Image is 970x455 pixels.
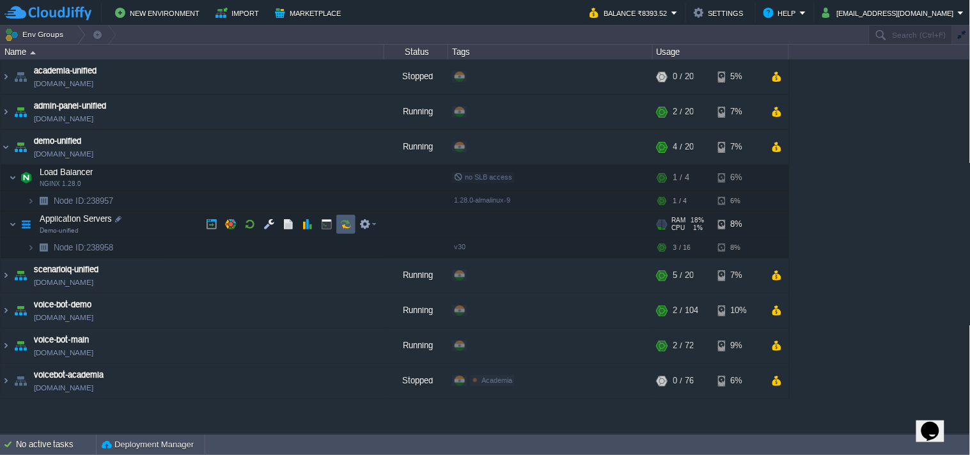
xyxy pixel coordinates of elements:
button: [EMAIL_ADDRESS][DOMAIN_NAME] [822,5,958,20]
img: AMDAwAAAACH5BAEAAAAALAAAAAABAAEAAAICRAEAOw== [1,258,11,293]
a: voice-bot-main [34,334,89,346]
a: voicebot-academia [34,369,104,382]
div: 2 / 104 [673,293,698,328]
div: 7% [718,130,760,164]
span: 238957 [52,196,115,206]
div: 10% [718,293,760,328]
div: 4 / 20 [673,130,694,164]
img: AMDAwAAAACH5BAEAAAAALAAAAAABAAEAAAICRAEAOw== [1,293,11,328]
img: AMDAwAAAACH5BAEAAAAALAAAAAABAAEAAAICRAEAOw== [30,51,36,54]
a: scenarioiq-unified [34,263,98,276]
img: AMDAwAAAACH5BAEAAAAALAAAAAABAAEAAAICRAEAOw== [1,95,11,129]
div: Tags [449,45,652,59]
img: AMDAwAAAACH5BAEAAAAALAAAAAABAAEAAAICRAEAOw== [12,258,29,293]
span: NGINX 1.28.0 [40,180,81,188]
img: AMDAwAAAACH5BAEAAAAALAAAAAABAAEAAAICRAEAOw== [17,212,35,237]
img: AMDAwAAAACH5BAEAAAAALAAAAAABAAEAAAICRAEAOw== [27,238,35,258]
div: 8% [718,238,760,258]
span: Node ID: [54,243,86,252]
div: 7% [718,95,760,129]
span: 238958 [52,242,115,253]
button: Balance ₹8393.52 [590,5,671,20]
div: 3 / 16 [673,238,691,258]
div: 0 / 20 [673,59,694,94]
button: Deployment Manager [102,438,194,451]
span: Application Servers [38,213,114,224]
a: [DOMAIN_NAME] [34,112,93,125]
span: 1.28.0-almalinux-9 [454,196,510,204]
button: Settings [694,5,747,20]
div: 8% [718,212,760,237]
div: 7% [718,258,760,293]
img: AMDAwAAAACH5BAEAAAAALAAAAAABAAEAAAICRAEAOw== [1,328,11,363]
button: Help [763,5,800,20]
a: academia-unified [34,65,97,77]
div: 1 / 4 [673,191,687,211]
div: Running [384,95,448,129]
img: AMDAwAAAACH5BAEAAAAALAAAAAABAAEAAAICRAEAOw== [17,165,35,190]
div: Running [384,328,448,363]
a: [DOMAIN_NAME] [34,148,93,160]
img: AMDAwAAAACH5BAEAAAAALAAAAAABAAEAAAICRAEAOw== [35,191,52,211]
span: Demo-unified [40,227,79,235]
a: voice-bot-demo [34,298,91,311]
img: CloudJiffy [4,5,91,21]
img: AMDAwAAAACH5BAEAAAAALAAAAAABAAEAAAICRAEAOw== [12,328,29,363]
div: 6% [718,191,760,211]
a: [DOMAIN_NAME] [34,276,93,289]
div: Status [385,45,448,59]
div: 2 / 72 [673,328,694,363]
div: 6% [718,165,760,190]
div: 5 / 20 [673,258,694,293]
img: AMDAwAAAACH5BAEAAAAALAAAAAABAAEAAAICRAEAOw== [12,364,29,398]
span: CPU [672,224,685,232]
div: Running [384,258,448,293]
a: Node ID:238958 [52,242,115,253]
span: Node ID: [54,196,86,206]
img: AMDAwAAAACH5BAEAAAAALAAAAAABAAEAAAICRAEAOw== [27,191,35,211]
img: AMDAwAAAACH5BAEAAAAALAAAAAABAAEAAAICRAEAOw== [12,59,29,94]
span: 1% [691,224,703,232]
div: Running [384,293,448,328]
button: Env Groups [4,26,68,43]
div: 9% [718,328,760,363]
div: No active tasks [16,435,96,455]
img: AMDAwAAAACH5BAEAAAAALAAAAAABAAEAAAICRAEAOw== [12,293,29,328]
a: [DOMAIN_NAME] [34,311,93,324]
span: Load Balancer [38,167,95,178]
img: AMDAwAAAACH5BAEAAAAALAAAAAABAAEAAAICRAEAOw== [9,212,17,237]
div: Running [384,130,448,164]
img: AMDAwAAAACH5BAEAAAAALAAAAAABAAEAAAICRAEAOw== [1,130,11,164]
img: AMDAwAAAACH5BAEAAAAALAAAAAABAAEAAAICRAEAOw== [35,238,52,258]
a: admin-panel-unified [34,100,106,112]
span: v30 [454,243,465,251]
div: Stopped [384,364,448,398]
div: 6% [718,364,760,398]
a: [DOMAIN_NAME] [34,382,93,394]
a: Application ServersDemo-unified [38,214,114,224]
a: [DOMAIN_NAME] [34,77,93,90]
a: Node ID:238957 [52,196,115,206]
a: Load BalancerNGINX 1.28.0 [38,167,95,177]
a: demo-unified [34,135,81,148]
img: AMDAwAAAACH5BAEAAAAALAAAAAABAAEAAAICRAEAOw== [12,95,29,129]
button: Import [215,5,263,20]
img: AMDAwAAAACH5BAEAAAAALAAAAAABAAEAAAICRAEAOw== [12,130,29,164]
div: Usage [653,45,788,59]
button: Marketplace [275,5,345,20]
img: AMDAwAAAACH5BAEAAAAALAAAAAABAAEAAAICRAEAOw== [1,59,11,94]
img: AMDAwAAAACH5BAEAAAAALAAAAAABAAEAAAICRAEAOw== [9,165,17,190]
div: 0 / 76 [673,364,694,398]
div: Stopped [384,59,448,94]
img: AMDAwAAAACH5BAEAAAAALAAAAAABAAEAAAICRAEAOw== [1,364,11,398]
span: Academia [481,376,512,384]
div: Name [1,45,384,59]
div: 1 / 4 [673,165,689,190]
iframe: chat widget [916,404,957,442]
div: 5% [718,59,760,94]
